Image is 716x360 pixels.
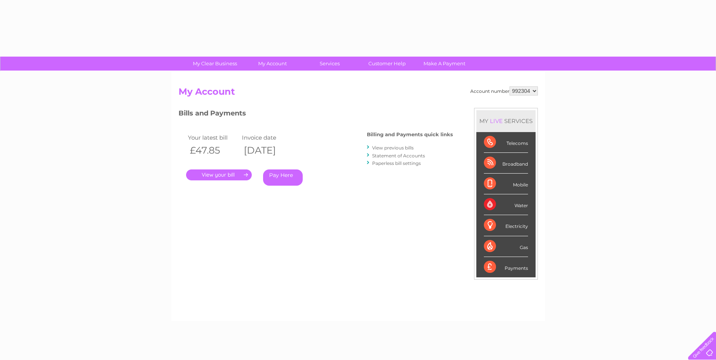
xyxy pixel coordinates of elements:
[356,57,418,71] a: Customer Help
[484,236,528,257] div: Gas
[470,86,538,95] div: Account number
[372,153,425,158] a: Statement of Accounts
[484,215,528,236] div: Electricity
[184,57,246,71] a: My Clear Business
[179,86,538,101] h2: My Account
[488,117,504,125] div: LIVE
[476,110,536,132] div: MY SERVICES
[241,57,303,71] a: My Account
[240,143,294,158] th: [DATE]
[299,57,361,71] a: Services
[484,257,528,277] div: Payments
[186,169,252,180] a: .
[186,132,240,143] td: Your latest bill
[484,132,528,153] div: Telecoms
[367,132,453,137] h4: Billing and Payments quick links
[484,194,528,215] div: Water
[186,143,240,158] th: £47.85
[484,153,528,174] div: Broadband
[263,169,303,186] a: Pay Here
[372,160,421,166] a: Paperless bill settings
[484,174,528,194] div: Mobile
[413,57,476,71] a: Make A Payment
[179,108,453,121] h3: Bills and Payments
[240,132,294,143] td: Invoice date
[372,145,414,151] a: View previous bills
